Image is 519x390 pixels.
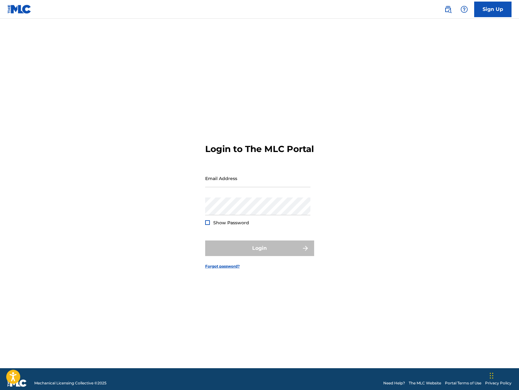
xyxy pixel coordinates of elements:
[383,380,405,386] a: Need Help?
[7,379,27,387] img: logo
[205,144,314,155] h3: Login to The MLC Portal
[213,220,249,226] span: Show Password
[485,380,512,386] a: Privacy Policy
[444,6,452,13] img: search
[442,3,454,16] a: Public Search
[7,5,31,14] img: MLC Logo
[474,2,512,17] a: Sign Up
[488,360,519,390] iframe: Chat Widget
[490,366,493,385] div: Drag
[34,380,106,386] span: Mechanical Licensing Collective © 2025
[205,264,240,269] a: Forgot password?
[409,380,441,386] a: The MLC Website
[460,6,468,13] img: help
[445,380,481,386] a: Portal Terms of Use
[458,3,470,16] div: Help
